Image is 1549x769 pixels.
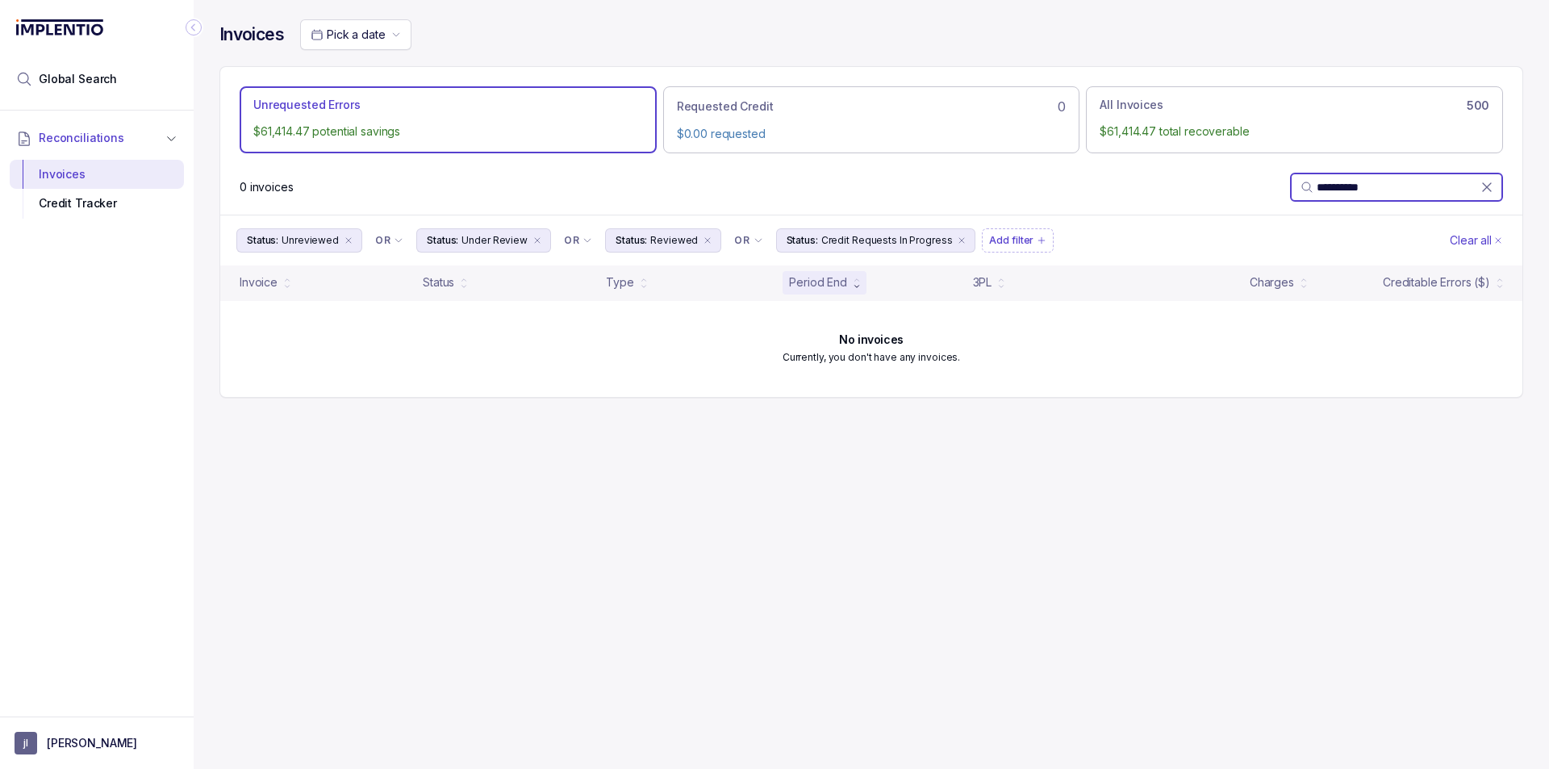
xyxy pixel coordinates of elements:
[39,71,117,87] span: Global Search
[23,189,171,218] div: Credit Tracker
[342,234,355,247] div: remove content
[1250,274,1294,290] div: Charges
[564,234,579,247] p: OR
[311,27,385,43] search: Date Range Picker
[650,232,698,249] p: Reviewed
[616,232,647,249] p: Status:
[253,97,360,113] p: Unrequested Errors
[236,228,1447,253] ul: Filter Group
[423,274,454,290] div: Status
[564,234,592,247] li: Filter Chip Connector undefined
[557,229,599,252] button: Filter Chip Connector undefined
[1450,232,1492,249] p: Clear all
[236,228,362,253] button: Filter Chip Unreviewed
[955,234,968,247] div: remove content
[531,234,544,247] div: remove content
[1100,123,1489,140] p: $61,414.47 total recoverable
[23,160,171,189] div: Invoices
[10,157,184,222] div: Reconciliations
[416,228,551,253] button: Filter Chip Under Review
[282,232,339,249] p: Unreviewed
[1447,228,1506,253] button: Clear Filters
[375,234,390,247] p: OR
[15,732,37,754] span: User initials
[677,98,774,115] p: Requested Credit
[369,229,410,252] button: Filter Chip Connector undefined
[605,228,721,253] button: Filter Chip Reviewed
[1100,97,1163,113] p: All Invoices
[461,232,528,249] p: Under Review
[240,274,278,290] div: Invoice
[327,27,385,41] span: Pick a date
[184,18,203,37] div: Collapse Icon
[734,234,762,247] li: Filter Chip Connector undefined
[219,23,284,46] h4: Invoices
[982,228,1054,253] button: Filter Chip Add filter
[15,732,179,754] button: User initials[PERSON_NAME]
[240,179,294,195] p: 0 invoices
[427,232,458,249] p: Status:
[300,19,411,50] button: Date Range Picker
[677,126,1067,142] p: $0.00 requested
[728,229,769,252] button: Filter Chip Connector undefined
[47,735,137,751] p: [PERSON_NAME]
[973,274,992,290] div: 3PL
[39,130,124,146] span: Reconciliations
[1383,274,1490,290] div: Creditable Errors ($)
[989,232,1033,249] p: Add filter
[734,234,749,247] p: OR
[10,120,184,156] button: Reconciliations
[787,232,818,249] p: Status:
[677,97,1067,116] div: 0
[839,333,903,346] h6: No invoices
[789,274,847,290] div: Period End
[1467,99,1489,112] h6: 500
[783,349,960,366] p: Currently, you don't have any invoices.
[606,274,633,290] div: Type
[821,232,953,249] p: Credit Requests In Progress
[247,232,278,249] p: Status:
[375,234,403,247] li: Filter Chip Connector undefined
[701,234,714,247] div: remove content
[776,228,976,253] button: Filter Chip Credit Requests In Progress
[240,179,294,195] div: Remaining page entries
[240,86,1503,153] ul: Action Tab Group
[253,123,643,140] p: $61,414.47 potential savings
